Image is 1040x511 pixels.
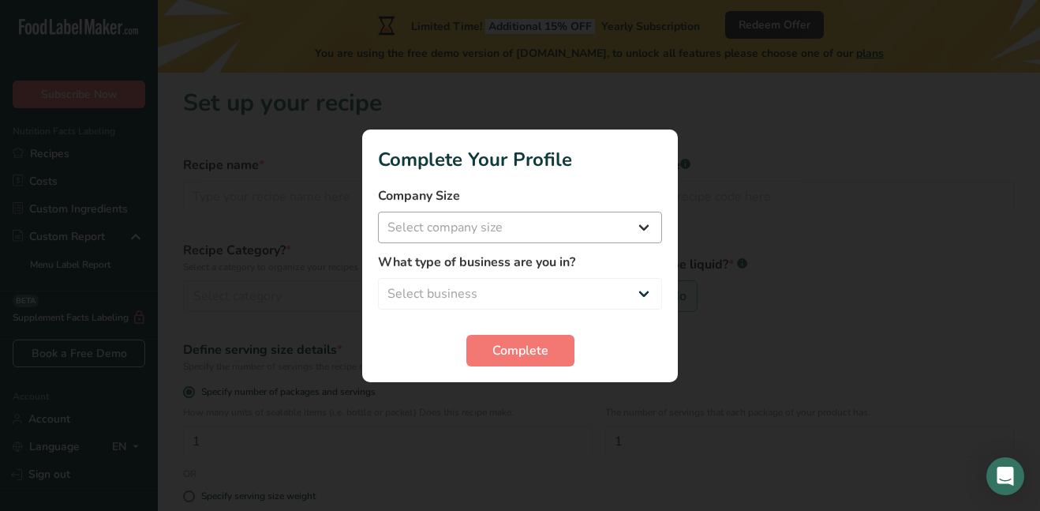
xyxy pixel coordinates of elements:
[378,186,662,205] label: Company Size
[378,253,662,272] label: What type of business are you in?
[466,335,574,366] button: Complete
[378,145,662,174] h1: Complete Your Profile
[986,457,1024,495] div: Open Intercom Messenger
[492,341,548,360] span: Complete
